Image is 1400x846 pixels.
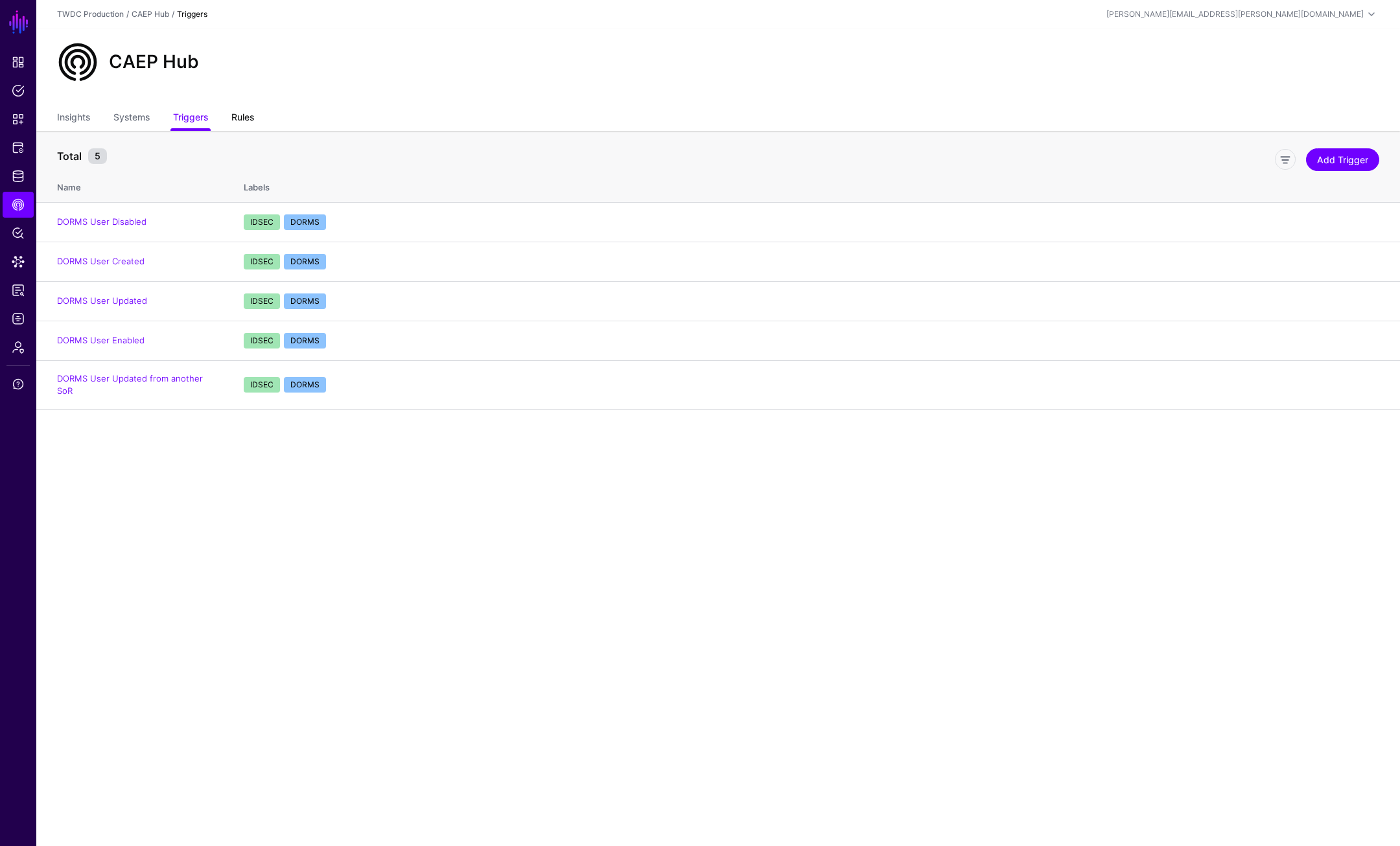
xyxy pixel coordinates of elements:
a: Protected Systems [3,135,34,161]
span: Reports [12,284,25,297]
a: Insights [57,106,90,131]
span: IDSEC [244,377,280,393]
h2: CAEP Hub [109,51,199,73]
a: Policy Lens [3,220,34,246]
a: Reports [3,277,34,303]
span: Admin [12,341,25,354]
span: DORMS [284,333,326,349]
a: SGNL [8,8,30,36]
span: Identity Data Fabric [12,170,25,183]
a: TWDC Production [57,9,124,19]
a: Logs [3,306,34,332]
span: DORMS [284,293,326,309]
small: 5 [88,148,107,164]
span: IDSEC [244,254,280,269]
span: Snippets [12,113,25,126]
a: Add Trigger [1306,148,1379,171]
strong: Triggers [177,9,207,19]
div: / [124,8,132,20]
strong: Total [57,150,82,163]
a: Data Lens [3,249,34,275]
a: DORMS User Updated from another SoR [57,373,203,396]
a: CAEP Hub [132,9,169,19]
a: DORMS User Created [57,256,145,266]
div: / [169,8,177,20]
a: DORMS User Updated [57,295,147,306]
span: Data Lens [12,255,25,268]
th: Labels [231,168,1400,202]
a: CAEP Hub [3,192,34,218]
a: Triggers [173,106,208,131]
a: Admin [3,334,34,360]
a: Snippets [3,106,34,132]
a: Identity Data Fabric [3,163,34,189]
span: Policy Lens [12,227,25,240]
span: DORMS [284,254,326,269]
span: Support [12,378,25,391]
a: Policies [3,78,34,104]
span: Dashboard [12,56,25,69]
span: IDSEC [244,214,280,230]
span: Logs [12,312,25,325]
span: DORMS [284,377,326,393]
a: DORMS User Disabled [57,216,146,227]
a: Dashboard [3,49,34,75]
span: Policies [12,84,25,97]
th: Name [36,168,231,202]
a: Rules [231,106,254,131]
span: CAEP Hub [12,198,25,211]
span: IDSEC [244,293,280,309]
span: IDSEC [244,333,280,349]
span: Protected Systems [12,141,25,154]
a: Systems [113,106,150,131]
span: DORMS [284,214,326,230]
div: [PERSON_NAME][EMAIL_ADDRESS][PERSON_NAME][DOMAIN_NAME] [1106,8,1364,20]
a: DORMS User Enabled [57,335,145,345]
